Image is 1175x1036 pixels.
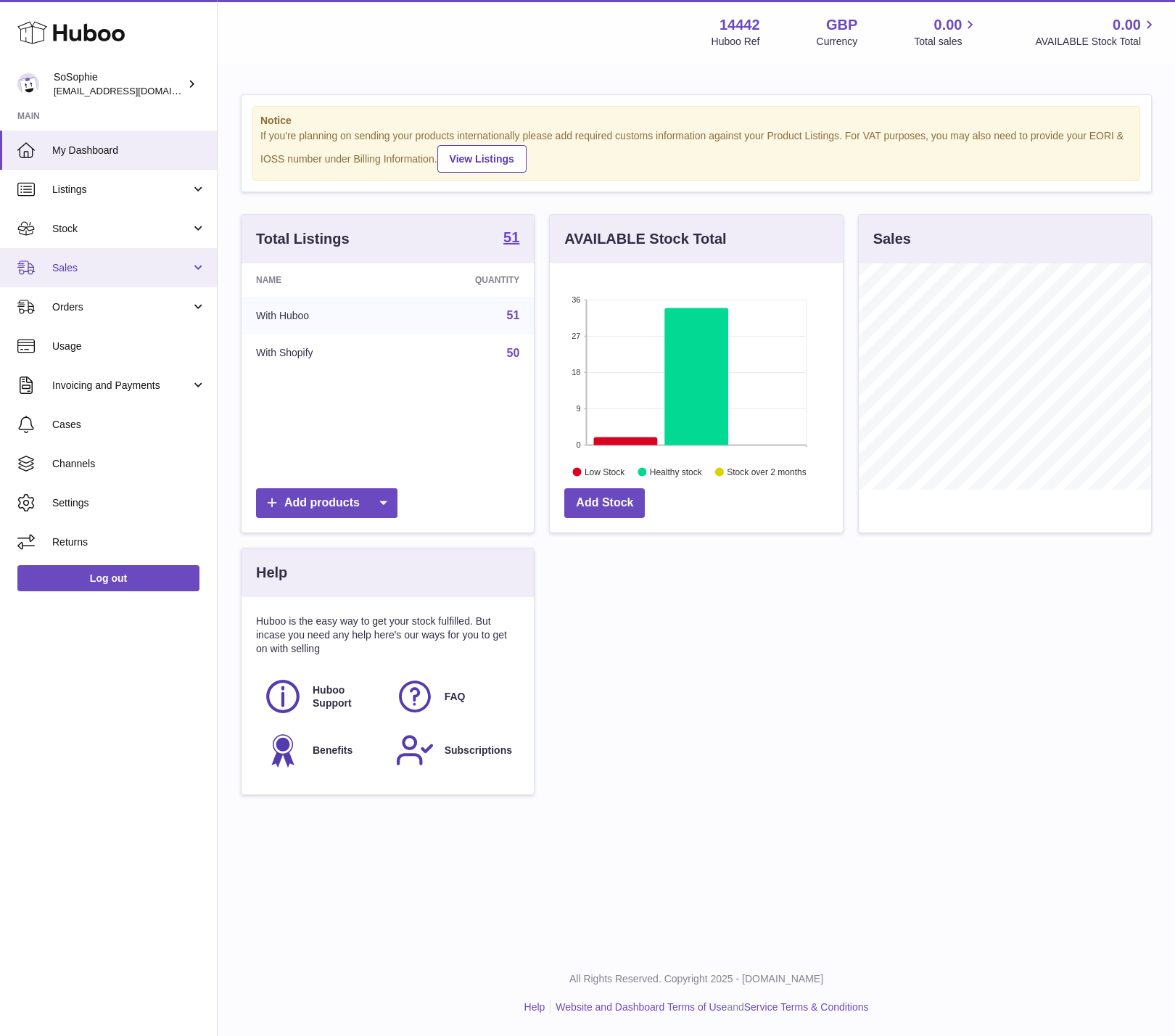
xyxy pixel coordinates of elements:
span: Stock [52,222,191,236]
th: Name [242,263,399,297]
h3: Total Listings [256,229,350,249]
a: 0.00 Total sales [914,15,978,49]
li: and [551,1000,868,1014]
strong: 14442 [720,15,760,35]
span: AVAILABLE Stock Total [1035,35,1158,49]
div: Currency [817,35,858,49]
text: 9 [577,404,581,413]
span: Channels [52,457,206,471]
p: All Rights Reserved. Copyright 2025 - [DOMAIN_NAME] [229,972,1163,986]
h3: Help [256,563,287,583]
td: With Shopify [242,334,399,372]
span: 0.00 [934,15,962,35]
div: If you're planning on sending your products internationally please add required customs informati... [260,129,1132,173]
text: Stock over 2 months [727,466,807,477]
div: Huboo Ref [712,35,760,49]
text: Low Stock [585,466,625,477]
text: 0 [577,440,581,449]
text: 27 [572,332,581,340]
strong: 51 [503,230,519,244]
span: [EMAIL_ADDRESS][DOMAIN_NAME] [54,85,213,96]
a: 50 [507,347,520,359]
div: SoSophie [54,70,184,98]
a: Help [524,1001,545,1013]
span: Subscriptions [445,744,512,757]
span: Sales [52,261,191,275]
a: Add Stock [564,488,645,518]
span: Orders [52,300,191,314]
span: Cases [52,418,206,432]
a: Benefits [263,731,381,770]
span: FAQ [445,690,466,704]
span: Huboo Support [313,683,379,711]
a: 51 [507,309,520,321]
a: View Listings [437,145,527,173]
strong: Notice [260,114,1132,128]
text: 18 [572,368,581,377]
text: 36 [572,295,581,304]
strong: GBP [826,15,857,35]
a: Website and Dashboard Terms of Use [556,1001,727,1013]
h3: Sales [873,229,911,249]
a: FAQ [395,677,513,716]
span: Settings [52,496,206,510]
text: Healthy stock [650,466,703,477]
a: Add products [256,488,397,518]
span: My Dashboard [52,144,206,157]
a: Service Terms & Conditions [744,1001,869,1013]
span: Returns [52,535,206,549]
a: Log out [17,565,199,591]
span: 0.00 [1113,15,1141,35]
td: With Huboo [242,297,399,334]
a: Subscriptions [395,731,513,770]
span: Invoicing and Payments [52,379,191,392]
p: Huboo is the easy way to get your stock fulfilled. But incase you need any help here's our ways f... [256,614,519,656]
span: Listings [52,183,191,197]
span: Benefits [313,744,352,757]
h3: AVAILABLE Stock Total [564,229,726,249]
a: 51 [503,230,519,247]
span: Total sales [914,35,978,49]
img: info@thebigclick.co.uk [17,73,39,95]
th: Quantity [399,263,534,297]
a: Huboo Support [263,677,381,716]
span: Usage [52,340,206,353]
a: 0.00 AVAILABLE Stock Total [1035,15,1158,49]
